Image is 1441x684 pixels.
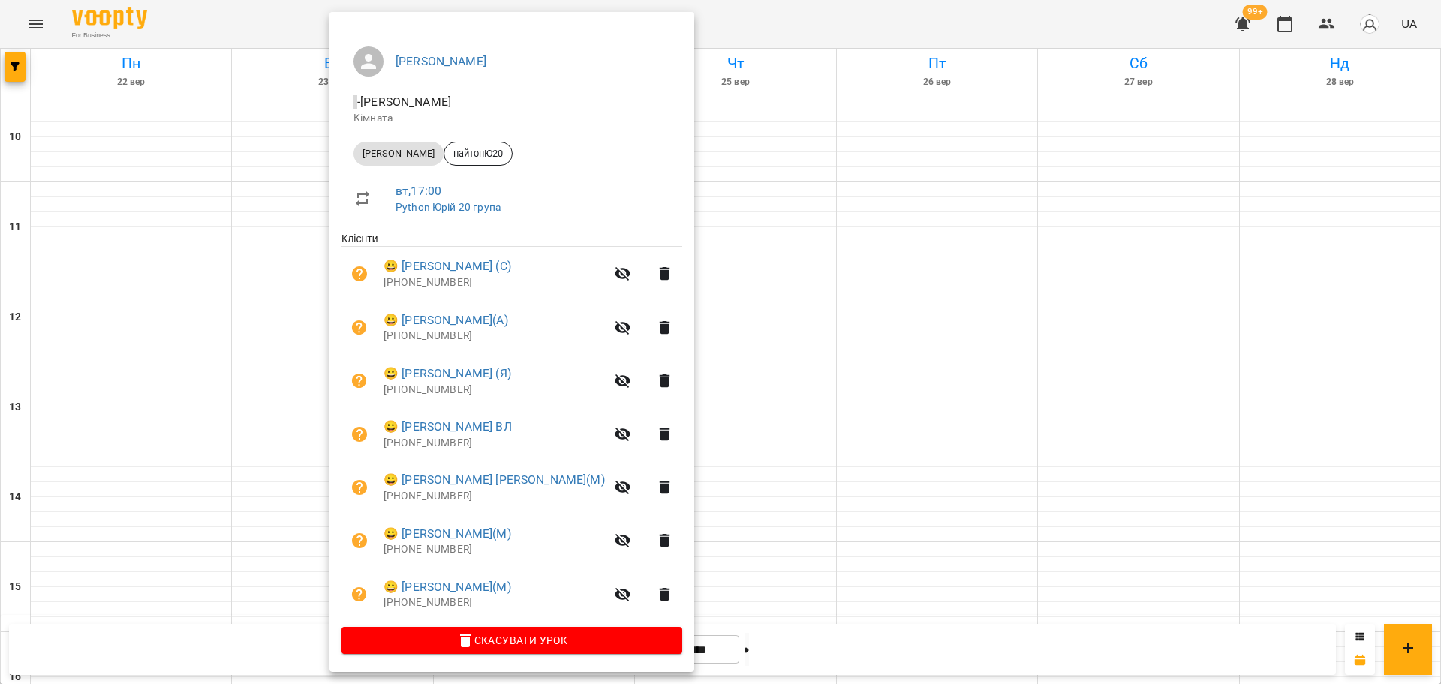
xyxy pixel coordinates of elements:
span: [PERSON_NAME] [353,147,444,160]
p: [PHONE_NUMBER] [384,489,605,504]
p: [PHONE_NUMBER] [384,275,605,290]
a: 😀 [PERSON_NAME] [PERSON_NAME](М) [384,471,605,489]
a: Python Юрій 20 група [396,201,501,213]
p: [PHONE_NUMBER] [384,542,605,557]
button: Візит ще не сплачено. Додати оплату? [341,523,378,559]
a: вт , 17:00 [396,184,441,198]
div: пайтонЮ20 [444,142,513,166]
button: Візит ще не сплачено. Додати оплату? [341,310,378,346]
button: Візит ще не сплачено. Додати оплату? [341,469,378,505]
a: 😀 [PERSON_NAME] ВЛ [384,418,512,436]
ul: Клієнти [341,231,682,627]
button: Візит ще не сплачено. Додати оплату? [341,363,378,399]
span: Скасувати Урок [353,631,670,649]
button: Скасувати Урок [341,627,682,654]
a: 😀 [PERSON_NAME](М) [384,578,511,596]
button: Візит ще не сплачено. Додати оплату? [341,416,378,452]
button: Візит ще не сплачено. Додати оплату? [341,577,378,613]
p: [PHONE_NUMBER] [384,328,605,343]
span: пайтонЮ20 [444,147,512,160]
p: [PHONE_NUMBER] [384,382,605,397]
button: Візит ще не сплачено. Додати оплату? [341,256,378,292]
p: Кімната [353,111,670,126]
a: 😀 [PERSON_NAME] (С) [384,257,511,275]
span: - [PERSON_NAME] [353,94,454,109]
a: [PERSON_NAME] [396,54,486,68]
a: 😀 [PERSON_NAME](А) [384,311,508,329]
p: [PHONE_NUMBER] [384,436,605,451]
a: 😀 [PERSON_NAME](М) [384,525,511,543]
a: 😀 [PERSON_NAME] (Я) [384,364,511,382]
p: [PHONE_NUMBER] [384,595,605,610]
